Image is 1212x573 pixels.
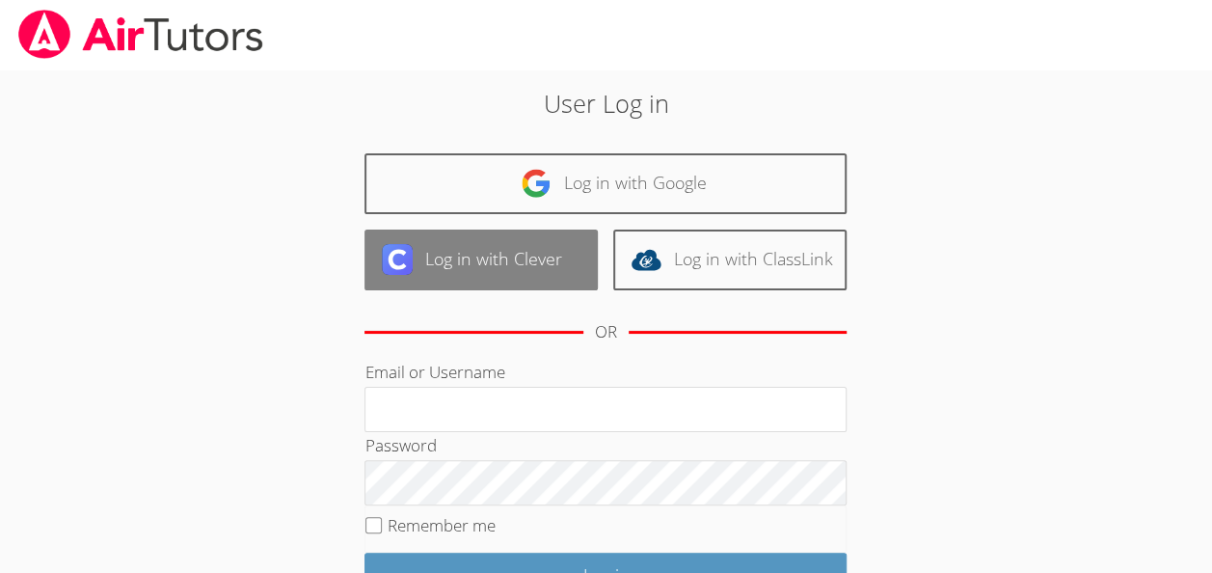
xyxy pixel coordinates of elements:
[388,514,496,536] label: Remember me
[279,85,933,122] h2: User Log in
[613,230,847,290] a: Log in with ClassLink
[16,10,265,59] img: airtutors_banner-c4298cdbf04f3fff15de1276eac7730deb9818008684d7c2e4769d2f7ddbe033.png
[595,318,617,346] div: OR
[364,153,847,214] a: Log in with Google
[521,168,552,199] img: google-logo-50288ca7cdecda66e5e0955fdab243c47b7ad437acaf1139b6f446037453330a.svg
[631,244,661,275] img: classlink-logo-d6bb404cc1216ec64c9a2012d9dc4662098be43eaf13dc465df04b49fa7ab582.svg
[364,230,598,290] a: Log in with Clever
[364,434,436,456] label: Password
[364,361,504,383] label: Email or Username
[382,244,413,275] img: clever-logo-6eab21bc6e7a338710f1a6ff85c0baf02591cd810cc4098c63d3a4b26e2feb20.svg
